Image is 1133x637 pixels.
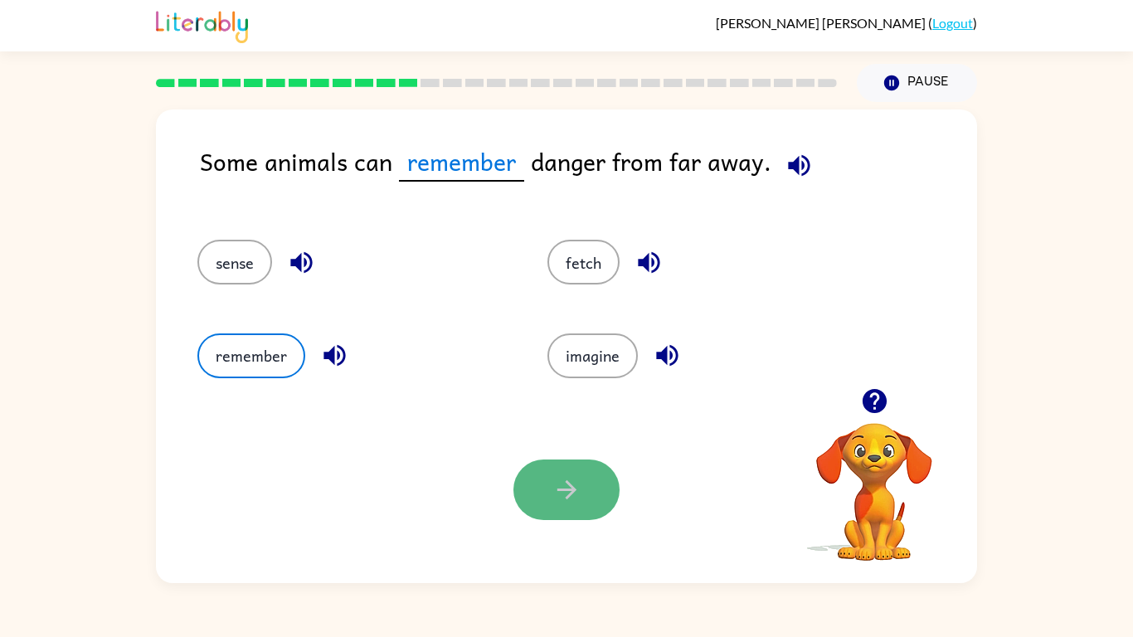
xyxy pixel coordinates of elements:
img: Literably [156,7,248,43]
video: Your browser must support playing .mp4 files to use Literably. Please try using another browser. [791,397,957,563]
button: remember [197,333,305,378]
button: fetch [547,240,620,284]
div: ( ) [716,15,977,31]
button: imagine [547,333,638,378]
span: [PERSON_NAME] [PERSON_NAME] [716,15,928,31]
button: sense [197,240,272,284]
span: remember [399,143,524,182]
button: Pause [857,64,977,102]
a: Logout [932,15,973,31]
div: Some animals can danger from far away. [200,143,977,207]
